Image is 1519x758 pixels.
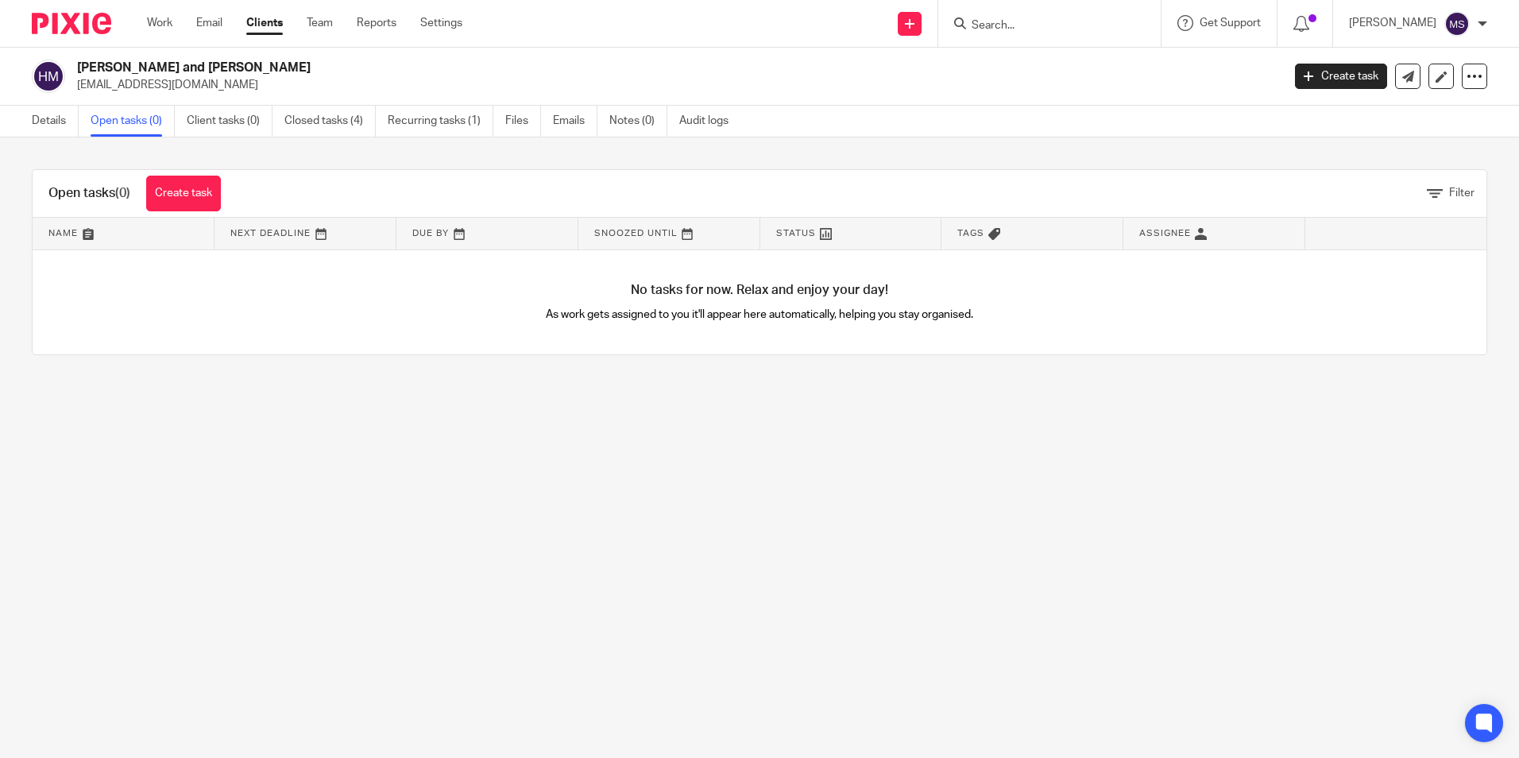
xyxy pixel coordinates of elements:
[505,106,541,137] a: Files
[776,229,816,238] span: Status
[77,77,1271,93] p: [EMAIL_ADDRESS][DOMAIN_NAME]
[1449,188,1475,199] span: Filter
[388,106,493,137] a: Recurring tasks (1)
[284,106,376,137] a: Closed tasks (4)
[679,106,740,137] a: Audit logs
[147,15,172,31] a: Work
[396,307,1123,323] p: As work gets assigned to you it'll appear here automatically, helping you stay organised.
[91,106,175,137] a: Open tasks (0)
[357,15,396,31] a: Reports
[970,19,1113,33] input: Search
[33,282,1486,299] h4: No tasks for now. Relax and enjoy your day!
[246,15,283,31] a: Clients
[594,229,678,238] span: Snoozed Until
[1444,11,1470,37] img: svg%3E
[1349,15,1436,31] p: [PERSON_NAME]
[1295,64,1387,89] a: Create task
[32,106,79,137] a: Details
[420,15,462,31] a: Settings
[146,176,221,211] a: Create task
[115,187,130,199] span: (0)
[48,185,130,202] h1: Open tasks
[77,60,1032,76] h2: [PERSON_NAME] and [PERSON_NAME]
[32,13,111,34] img: Pixie
[32,60,65,93] img: svg%3E
[609,106,667,137] a: Notes (0)
[1200,17,1261,29] span: Get Support
[957,229,984,238] span: Tags
[553,106,597,137] a: Emails
[307,15,333,31] a: Team
[196,15,222,31] a: Email
[187,106,272,137] a: Client tasks (0)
